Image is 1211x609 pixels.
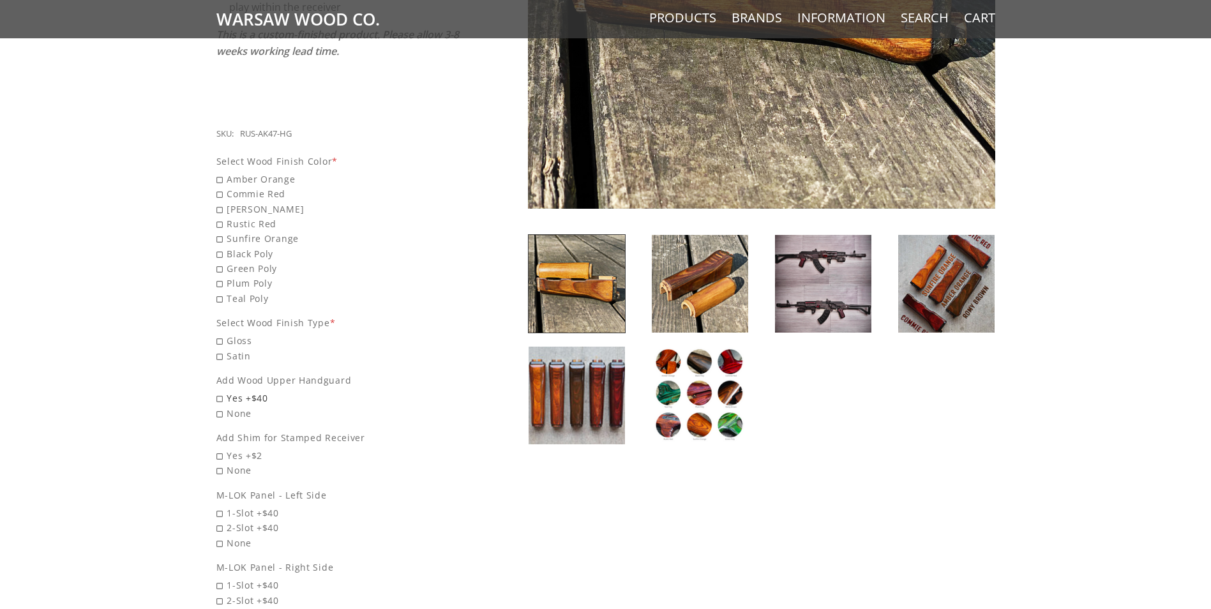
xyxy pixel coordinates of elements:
[216,202,461,216] span: [PERSON_NAME]
[732,10,782,26] a: Brands
[216,216,461,231] span: Rustic Red
[216,448,461,463] span: Yes +$2
[797,10,885,26] a: Information
[529,235,625,333] img: Russian AK47 Handguard
[216,536,461,550] span: None
[216,291,461,306] span: Teal Poly
[216,154,461,169] div: Select Wood Finish Color
[901,10,949,26] a: Search
[216,261,461,276] span: Green Poly
[216,506,461,520] span: 1-Slot +$40
[216,349,461,363] span: Satin
[216,231,461,246] span: Sunfire Orange
[652,235,748,333] img: Russian AK47 Handguard
[964,10,995,26] a: Cart
[216,172,461,186] span: Amber Orange
[775,235,871,333] img: Russian AK47 Handguard
[216,315,461,330] div: Select Wood Finish Type
[216,593,461,608] span: 2-Slot +$40
[240,127,292,141] div: RUS-AK47-HG
[529,347,625,444] img: Russian AK47 Handguard
[216,520,461,535] span: 2-Slot +$40
[216,127,234,141] div: SKU:
[216,488,461,502] div: M-LOK Panel - Left Side
[216,373,461,387] div: Add Wood Upper Handguard
[216,246,461,261] span: Black Poly
[216,560,461,575] div: M-LOK Panel - Right Side
[216,333,461,348] span: Gloss
[216,391,461,405] span: Yes +$40
[649,10,716,26] a: Products
[216,186,461,201] span: Commie Red
[216,463,461,477] span: None
[216,276,461,290] span: Plum Poly
[652,347,748,444] img: Russian AK47 Handguard
[898,235,995,333] img: Russian AK47 Handguard
[216,430,461,445] div: Add Shim for Stamped Receiver
[216,578,461,592] span: 1-Slot +$40
[216,406,461,421] span: None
